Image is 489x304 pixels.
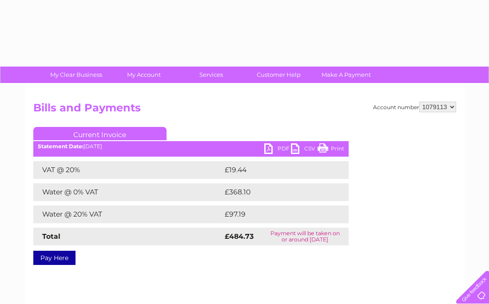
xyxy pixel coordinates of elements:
[291,143,318,156] a: CSV
[310,67,383,83] a: Make A Payment
[264,143,291,156] a: PDF
[42,232,60,241] strong: Total
[33,183,223,201] td: Water @ 0% VAT
[33,161,223,179] td: VAT @ 20%
[223,183,333,201] td: £368.10
[262,228,349,245] td: Payment will be taken on or around [DATE]
[33,127,167,140] a: Current Invoice
[38,143,83,150] b: Statement Date:
[33,143,349,150] div: [DATE]
[40,67,113,83] a: My Clear Business
[223,161,330,179] td: £19.44
[175,67,248,83] a: Services
[318,143,344,156] a: Print
[223,205,330,223] td: £97.19
[33,205,223,223] td: Water @ 20% VAT
[242,67,315,83] a: Customer Help
[107,67,180,83] a: My Account
[373,102,456,112] div: Account number
[33,251,76,265] a: Pay Here
[225,232,254,241] strong: £484.73
[33,102,456,118] h2: Bills and Payments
